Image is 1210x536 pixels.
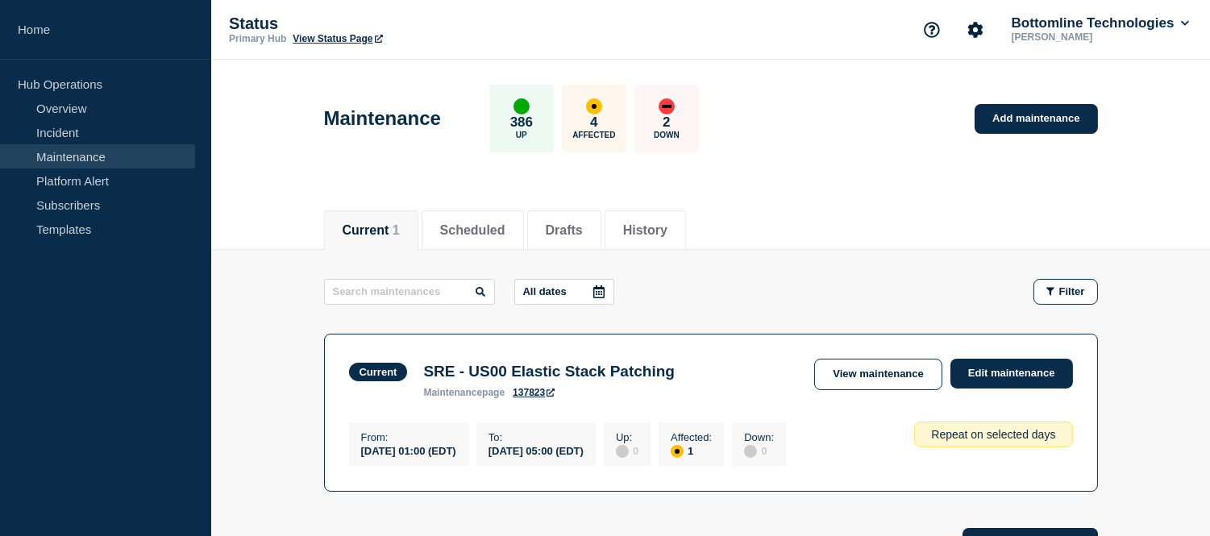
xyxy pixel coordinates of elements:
button: Scheduled [440,223,505,238]
button: All dates [514,279,614,305]
a: 137823 [513,387,555,398]
a: View Status Page [293,33,382,44]
a: Edit maintenance [950,359,1073,388]
p: 386 [510,114,533,131]
div: up [514,98,530,114]
div: affected [586,98,602,114]
div: affected [671,445,684,458]
div: disabled [744,445,757,458]
button: Support [915,13,949,47]
div: disabled [616,445,629,458]
span: 1 [393,223,400,237]
p: To : [489,431,584,443]
a: Add maintenance [975,104,1097,134]
span: Filter [1059,285,1085,297]
button: Account settings [958,13,992,47]
p: Affected [572,131,615,139]
p: Up [516,131,527,139]
div: 1 [671,443,712,458]
a: View maintenance [814,359,942,390]
button: History [623,223,667,238]
div: 0 [616,443,638,458]
p: Down : [744,431,774,443]
div: [DATE] 05:00 (EDT) [489,443,584,457]
div: Repeat on selected days [914,422,1072,447]
button: Drafts [546,223,583,238]
button: Filter [1033,279,1098,305]
h3: SRE - US00 Elastic Stack Patching [423,363,675,380]
p: 2 [663,114,670,131]
div: down [659,98,675,114]
div: [DATE] 01:00 (EDT) [361,443,456,457]
p: From : [361,431,456,443]
p: Primary Hub [229,33,286,44]
p: 4 [590,114,597,131]
p: [PERSON_NAME] [1008,31,1176,43]
p: Down [654,131,680,139]
div: Current [360,366,397,378]
p: Up : [616,431,638,443]
button: Bottomline Technologies [1008,15,1192,31]
p: All dates [523,285,567,297]
span: maintenance [423,387,482,398]
div: 0 [744,443,774,458]
h1: Maintenance [324,107,441,130]
p: Affected : [671,431,712,443]
input: Search maintenances [324,279,495,305]
button: Current 1 [343,223,400,238]
p: Status [229,15,551,33]
p: page [423,387,505,398]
